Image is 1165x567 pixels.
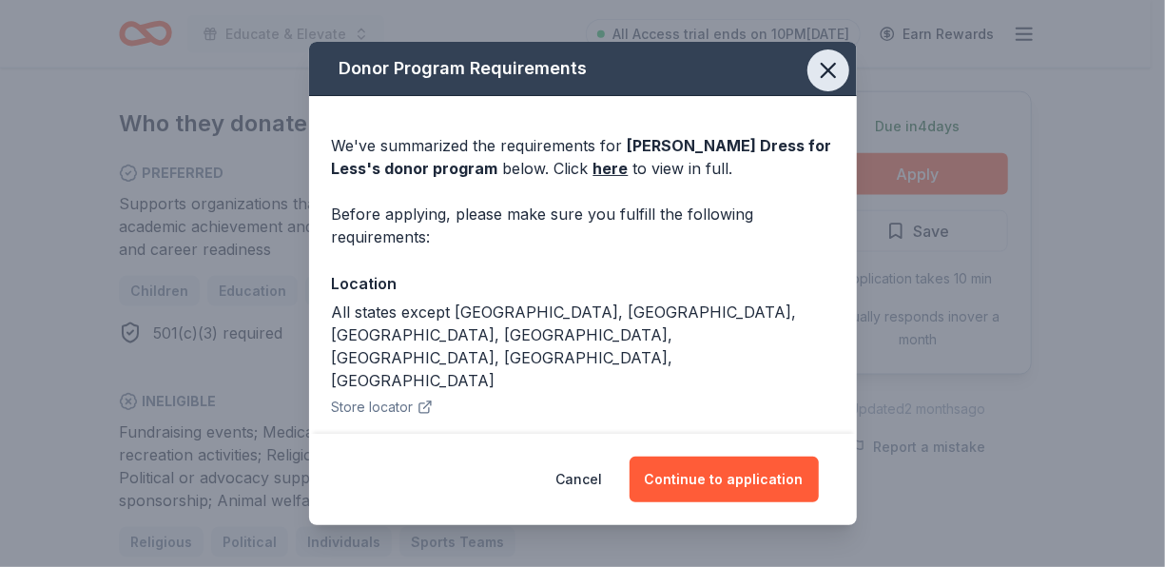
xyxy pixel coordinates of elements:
div: All states except [GEOGRAPHIC_DATA], [GEOGRAPHIC_DATA], [GEOGRAPHIC_DATA], [GEOGRAPHIC_DATA], [GE... [332,301,834,392]
button: Store locator [332,396,433,419]
div: Before applying, please make sure you fulfill the following requirements: [332,203,834,248]
div: Donor Program Requirements [309,42,857,96]
div: Location [332,271,834,296]
button: Continue to application [630,457,819,502]
a: here [593,157,629,180]
button: Cancel [556,457,603,502]
div: We've summarized the requirements for below. Click to view in full. [332,134,834,180]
